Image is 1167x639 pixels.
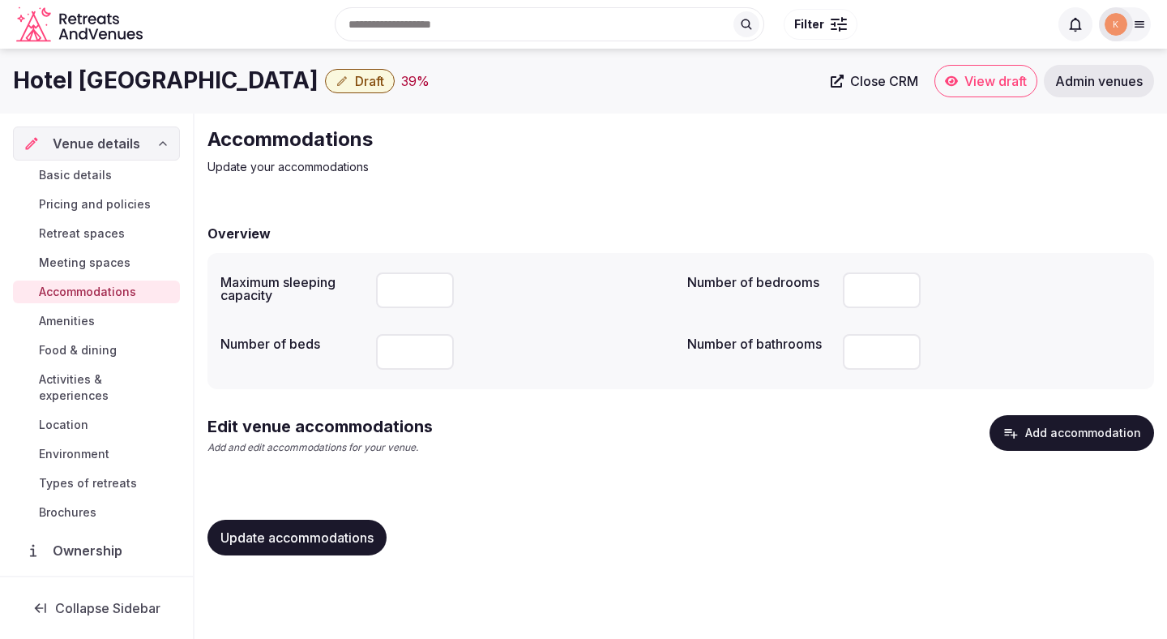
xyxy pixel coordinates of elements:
[325,69,395,93] button: Draft
[16,6,146,43] a: Visit the homepage
[13,414,180,436] a: Location
[401,71,430,91] div: 39 %
[55,600,160,616] span: Collapse Sidebar
[850,73,918,89] span: Close CRM
[13,281,180,303] a: Accommodations
[53,541,129,560] span: Ownership
[687,337,830,350] label: Number of bathrooms
[39,255,130,271] span: Meeting spaces
[13,193,180,216] a: Pricing and policies
[13,443,180,465] a: Environment
[964,73,1027,89] span: View draft
[16,6,146,43] svg: Retreats and Venues company logo
[687,276,830,289] label: Number of bedrooms
[39,225,125,242] span: Retreat spaces
[784,9,857,40] button: Filter
[821,65,928,97] a: Close CRM
[1044,65,1154,97] a: Admin venues
[220,337,363,350] label: Number of beds
[13,339,180,362] a: Food & dining
[207,520,387,555] button: Update accommodations
[39,446,109,462] span: Environment
[39,167,112,183] span: Basic details
[207,127,752,152] h2: Accommodations
[1105,13,1127,36] img: katsabado
[39,196,151,212] span: Pricing and policies
[13,222,180,245] a: Retreat spaces
[39,342,117,358] span: Food & dining
[207,224,271,243] h2: Overview
[207,159,752,175] p: Update your accommodations
[1055,73,1143,89] span: Admin venues
[39,417,88,433] span: Location
[207,415,433,438] h2: Edit venue accommodations
[13,164,180,187] a: Basic details
[13,590,180,626] button: Collapse Sidebar
[13,368,180,407] a: Activities & experiences
[39,504,96,521] span: Brochures
[39,313,95,329] span: Amenities
[934,65,1037,97] a: View draft
[13,472,180,495] a: Types of retreats
[13,65,318,96] h1: Hotel [GEOGRAPHIC_DATA]
[39,284,136,300] span: Accommodations
[794,16,824,32] span: Filter
[13,251,180,274] a: Meeting spaces
[220,530,374,546] span: Update accommodations
[220,276,363,302] label: Maximum sleeping capacity
[207,441,433,455] p: Add and edit accommodations for your venue.
[355,73,384,89] span: Draft
[39,475,137,491] span: Types of retreats
[990,415,1154,451] button: Add accommodation
[401,71,430,91] button: 39%
[53,134,140,153] span: Venue details
[13,501,180,524] a: Brochures
[13,310,180,332] a: Amenities
[13,574,180,608] a: Administration
[13,534,180,568] a: Ownership
[39,371,173,404] span: Activities & experiences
